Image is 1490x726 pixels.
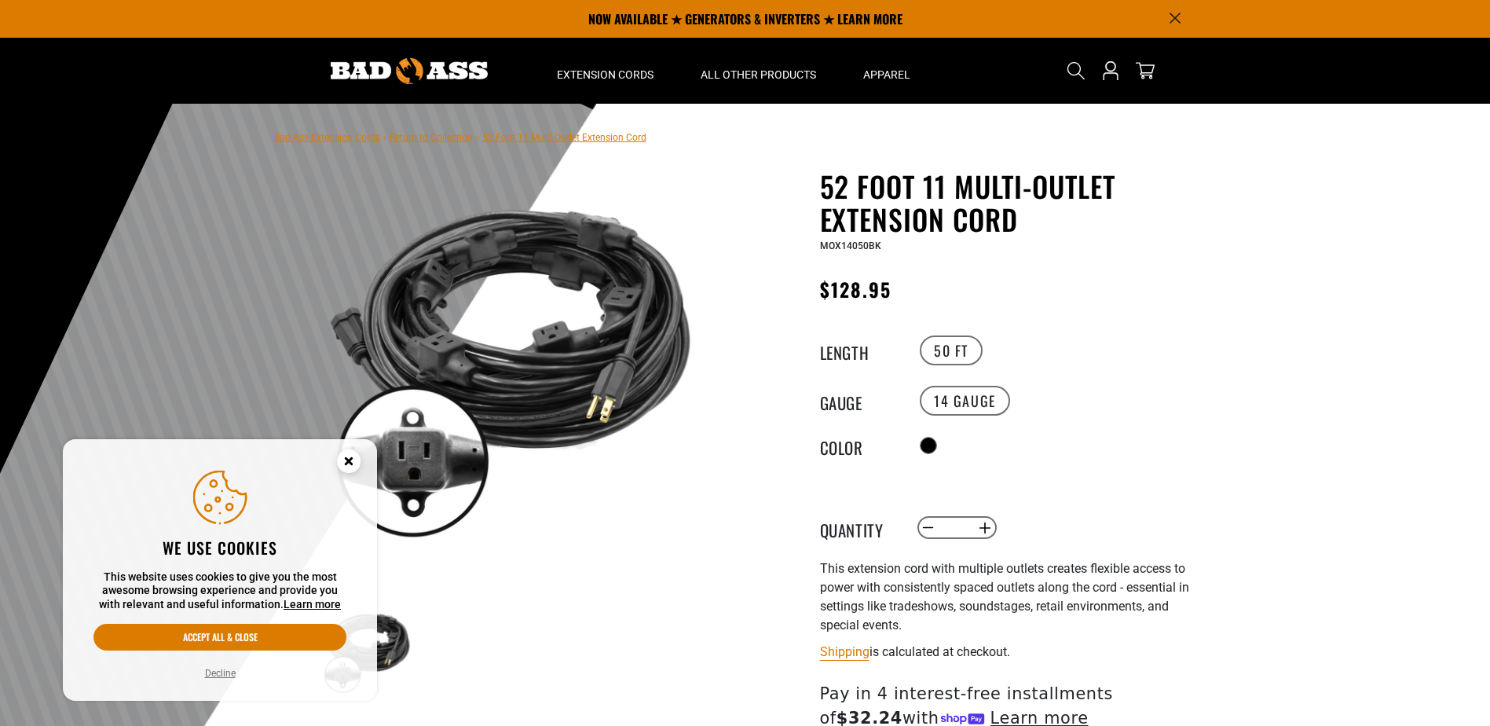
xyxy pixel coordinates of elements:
span: MOX14050BK [820,240,881,251]
summary: Search [1064,58,1089,83]
h2: We use cookies [93,537,346,558]
legend: Color [820,435,899,456]
span: $128.95 [820,275,892,303]
span: This extension cord with multiple outlets creates flexible access to power with consistently spac... [820,561,1189,632]
a: Bad Ass Extension Cords [274,132,380,143]
legend: Length [820,340,899,361]
button: Accept all & close [93,624,346,651]
summary: All Other Products [677,38,840,104]
span: Apparel [863,68,910,82]
div: is calculated at checkout. [820,641,1205,662]
img: black [320,173,699,552]
span: › [476,132,479,143]
img: Bad Ass Extension Cords [331,58,488,84]
summary: Extension Cords [533,38,677,104]
h1: 52 Foot 11 Multi-Outlet Extension Cord [820,170,1205,236]
button: Decline [200,665,240,681]
span: 52 Foot 11 Multi-Outlet Extension Cord [482,132,646,143]
a: Learn more [284,598,341,610]
label: 50 FT [920,335,983,365]
label: 14 Gauge [920,386,1010,416]
span: All Other Products [701,68,816,82]
summary: Apparel [840,38,934,104]
legend: Gauge [820,390,899,411]
span: › [383,132,386,143]
a: Shipping [820,644,869,659]
aside: Cookie Consent [63,439,377,702]
a: Return to Collection [390,132,473,143]
label: Quantity [820,518,899,538]
nav: breadcrumbs [274,127,646,146]
p: This website uses cookies to give you the most awesome browsing experience and provide you with r... [93,570,346,612]
span: Extension Cords [557,68,653,82]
